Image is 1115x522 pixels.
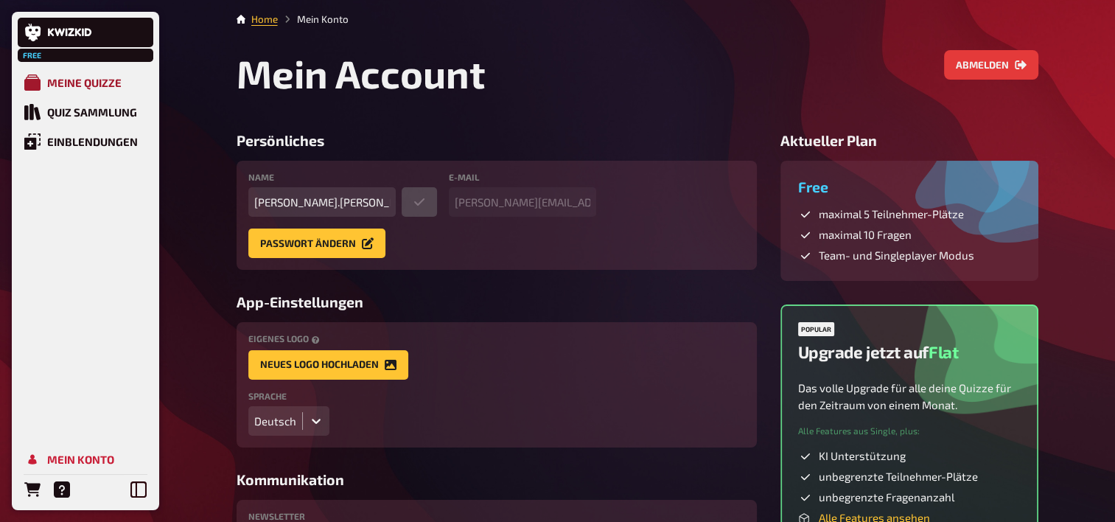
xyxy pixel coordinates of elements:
[47,135,138,148] div: Einblendungen
[251,13,278,25] a: Home
[254,414,296,428] div: Deutsch
[248,512,745,521] label: Newsletter
[18,475,47,504] a: Bestellungen
[819,449,906,464] span: KI Unterstützung
[798,342,959,362] h2: Upgrade jetzt auf
[237,50,486,97] h1: Mein Account
[19,51,46,60] span: Free
[18,68,153,97] a: Meine Quizze
[47,76,122,89] div: Meine Quizze
[780,132,1038,149] h3: Aktueller Plan
[798,322,834,336] div: Popular
[819,248,974,263] span: Team- und Singleplayer Modus
[237,132,757,149] h3: Persönliches
[47,453,114,466] div: Mein Konto
[248,334,745,344] label: Eigenes Logo
[18,445,153,474] a: Mein Konto
[798,380,1021,413] p: Das volle Upgrade für alle deine Quizze für den Zeitraum von einem Monat.
[798,425,920,437] small: Alle Features aus Single, plus :
[248,229,385,258] button: Passwort ändern
[819,207,964,222] span: maximal 5 Teilnehmer-Plätze
[944,50,1038,80] button: Abmelden
[248,173,437,181] label: Name
[47,475,77,504] a: Hilfe
[237,471,757,488] h3: Kommunikation
[248,350,408,380] button: Neues Logo hochladen
[18,97,153,127] a: Quiz Sammlung
[819,470,978,484] span: unbegrenzte Teilnehmer-Plätze
[798,178,1021,195] h3: Free
[819,490,954,505] span: unbegrenzte Fragenanzahl
[251,12,278,27] li: Home
[929,342,958,362] span: Flat
[819,228,912,243] span: maximal 10 Fragen
[248,391,745,400] label: Sprache
[449,173,596,181] label: E-Mail
[18,127,153,156] a: Einblendungen
[237,293,757,310] h3: App-Einstellungen
[278,12,349,27] li: Mein Konto
[47,105,137,119] div: Quiz Sammlung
